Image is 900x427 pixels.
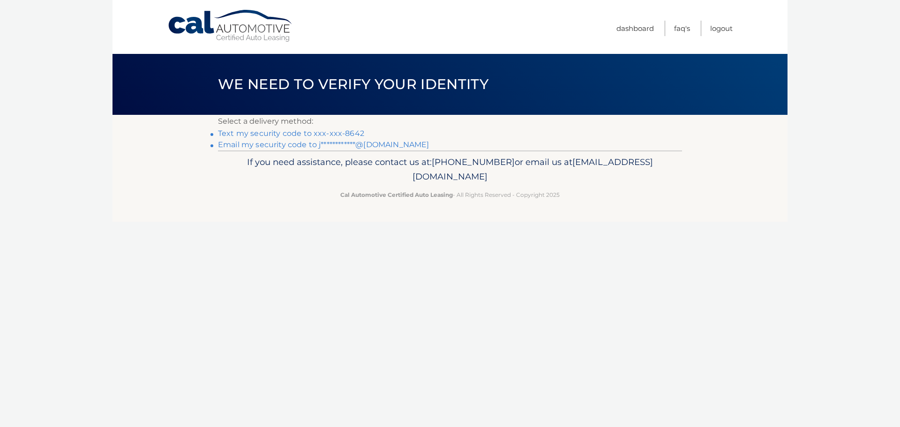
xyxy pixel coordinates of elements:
p: Select a delivery method: [218,115,682,128]
a: Logout [710,21,733,36]
p: - All Rights Reserved - Copyright 2025 [224,190,676,200]
p: If you need assistance, please contact us at: or email us at [224,155,676,185]
span: [PHONE_NUMBER] [432,157,515,167]
a: Cal Automotive [167,9,294,43]
a: FAQ's [674,21,690,36]
a: Dashboard [616,21,654,36]
a: Text my security code to xxx-xxx-8642 [218,129,364,138]
strong: Cal Automotive Certified Auto Leasing [340,191,453,198]
span: We need to verify your identity [218,75,488,93]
